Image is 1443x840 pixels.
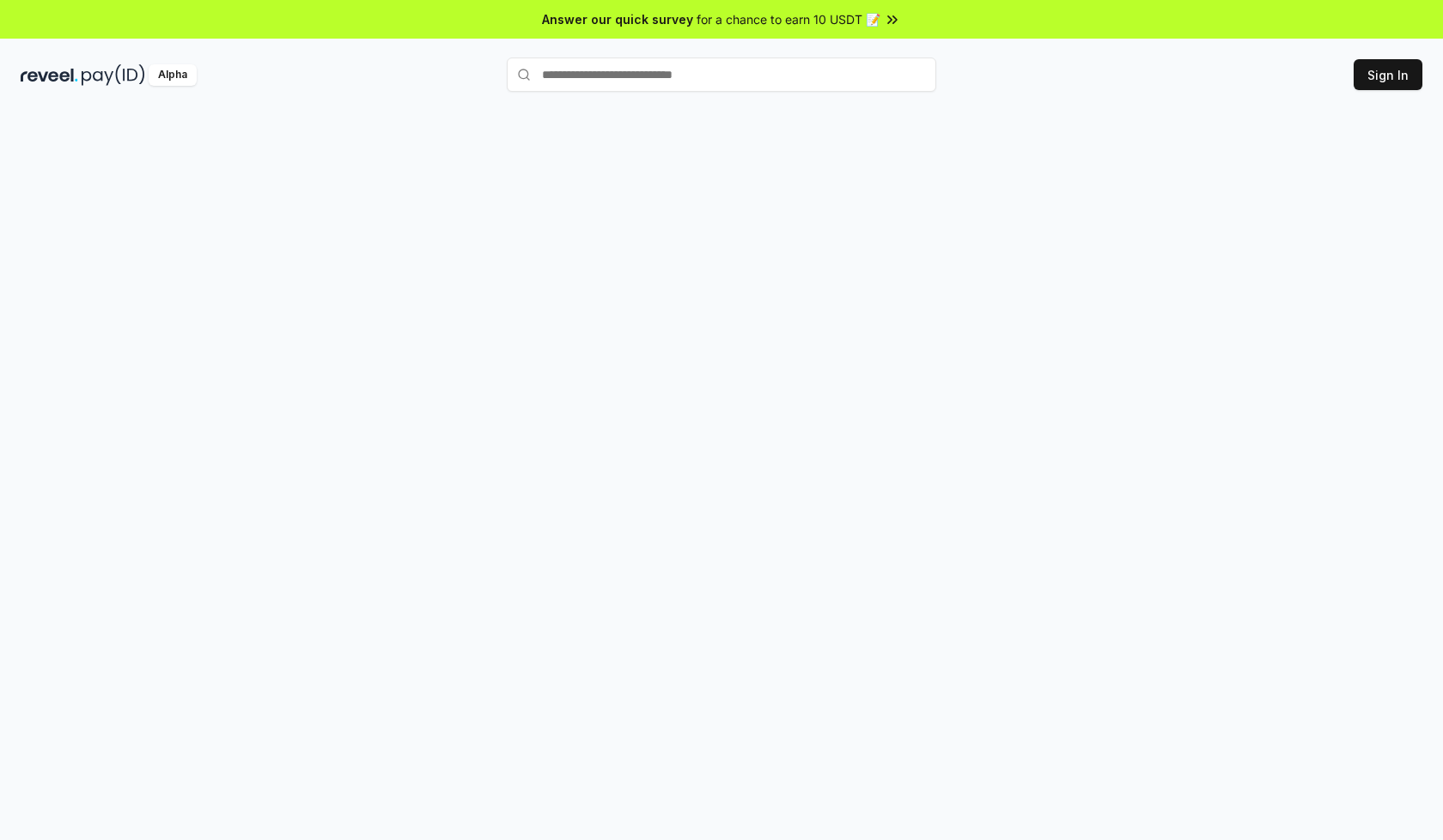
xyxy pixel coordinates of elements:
[21,64,78,86] img: reveel_dark
[542,10,693,28] span: Answer our quick survey
[82,64,145,86] img: pay_id
[697,10,880,28] span: for a chance to earn 10 USDT 📝
[1354,59,1422,90] button: Sign In
[149,64,197,86] div: Alpha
